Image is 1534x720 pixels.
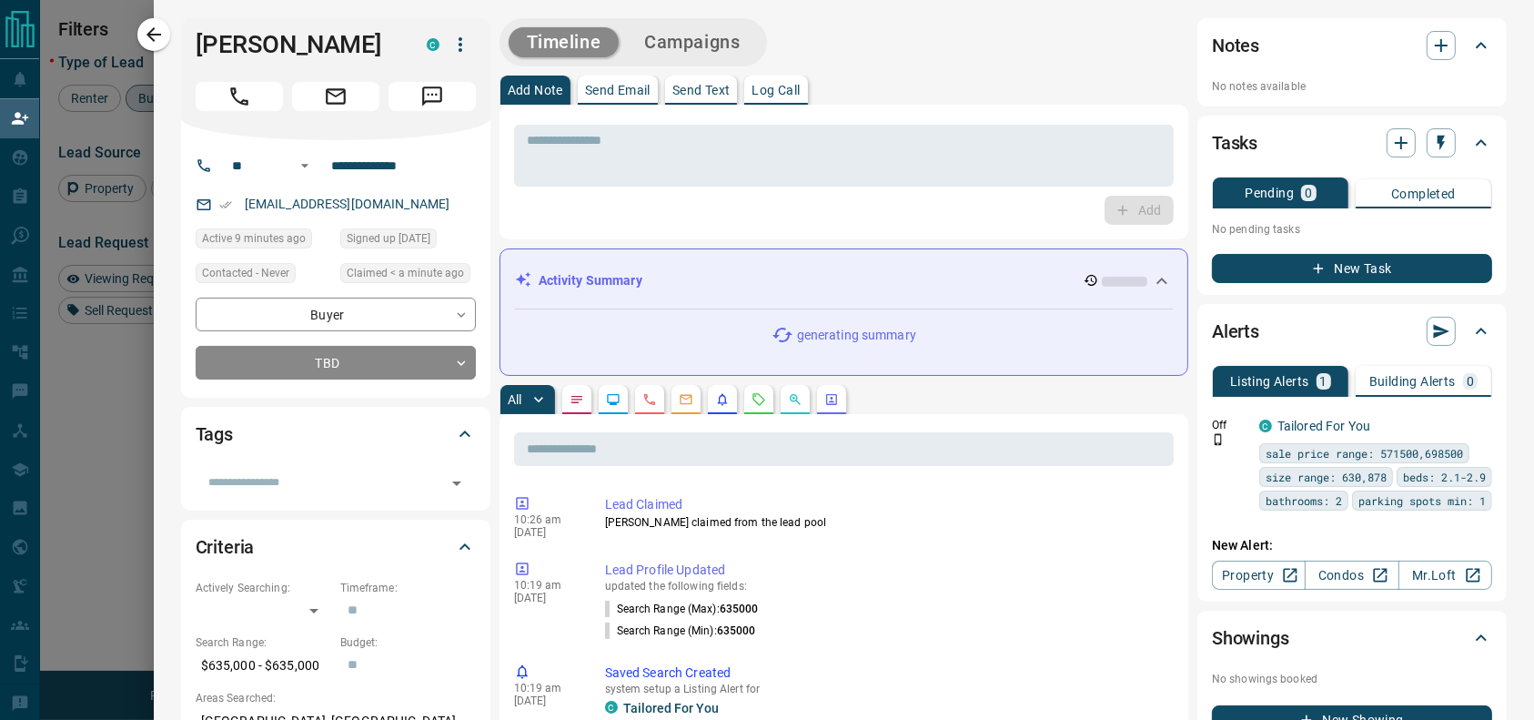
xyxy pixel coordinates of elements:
p: Search Range (Max) : [605,601,759,617]
p: No notes available [1212,78,1492,95]
button: Timeline [509,27,620,57]
div: Tags [196,412,476,456]
button: Campaigns [626,27,758,57]
p: 0 [1467,375,1474,388]
span: Signed up [DATE] [347,229,430,248]
svg: Opportunities [788,392,802,407]
span: Email [292,82,379,111]
p: Search Range: [196,634,331,651]
span: size range: 630,878 [1266,468,1387,486]
p: No showings booked [1212,671,1492,687]
span: bathrooms: 2 [1266,492,1342,510]
div: Tasks [1212,121,1492,165]
div: Criteria [196,525,476,569]
div: Alerts [1212,309,1492,353]
div: TBD [196,346,476,380]
svg: Emails [679,392,693,407]
p: Listing Alerts [1230,375,1309,388]
span: 635000 [717,624,756,637]
svg: Notes [570,392,584,407]
a: Tailored For You [1277,419,1370,433]
p: Send Text [672,84,731,96]
div: Sun Apr 07 2024 [340,228,476,254]
div: Notes [1212,24,1492,67]
span: Contacted - Never [202,264,289,282]
p: 1 [1320,375,1327,388]
div: condos.ca [605,701,618,714]
p: Lead Claimed [605,495,1166,514]
a: Mr.Loft [1398,561,1492,590]
svg: Agent Actions [824,392,839,407]
p: Send Email [585,84,651,96]
h2: Notes [1212,31,1259,60]
p: system setup a Listing Alert for [605,683,1166,695]
p: Lead Profile Updated [605,561,1166,580]
svg: Push Notification Only [1212,433,1225,446]
p: Areas Searched: [196,690,476,706]
p: Saved Search Created [605,664,1166,683]
p: [DATE] [514,526,578,539]
span: Claimed < a minute ago [347,264,464,282]
span: Active 9 minutes ago [202,229,306,248]
div: condos.ca [1259,420,1272,432]
h2: Showings [1212,624,1289,653]
p: 10:19 am [514,579,578,592]
h2: Alerts [1212,317,1259,346]
svg: Requests [752,392,766,407]
svg: Email Verified [219,198,232,211]
p: [DATE] [514,695,578,707]
div: Showings [1212,616,1492,660]
span: sale price range: 571500,698500 [1266,444,1463,462]
p: Completed [1391,188,1456,200]
a: Condos [1305,561,1398,590]
p: No pending tasks [1212,216,1492,243]
h2: Tasks [1212,128,1257,157]
p: Timeframe: [340,580,476,596]
p: Actively Searching: [196,580,331,596]
h2: Tags [196,420,233,449]
p: Activity Summary [539,271,642,290]
svg: Lead Browsing Activity [606,392,621,407]
div: Buyer [196,298,476,331]
p: 10:19 am [514,682,578,695]
a: Tailored For You [623,701,719,715]
span: Message [389,82,476,111]
a: [EMAIL_ADDRESS][DOMAIN_NAME] [245,197,450,211]
p: Budget: [340,634,476,651]
button: Open [444,471,469,496]
p: Off [1212,417,1248,433]
span: 635000 [720,603,759,615]
span: beds: 2.1-2.9 [1403,468,1486,486]
svg: Listing Alerts [715,392,730,407]
p: 0 [1305,187,1312,199]
p: New Alert: [1212,536,1492,555]
p: [DATE] [514,592,578,604]
p: Pending [1245,187,1294,199]
div: Sat Aug 16 2025 [196,228,331,254]
button: New Task [1212,254,1492,283]
p: [PERSON_NAME] claimed from the lead pool [605,514,1166,531]
div: Activity Summary [515,264,1173,298]
h1: [PERSON_NAME] [196,30,399,59]
svg: Calls [642,392,657,407]
a: Property [1212,561,1306,590]
div: condos.ca [427,38,439,51]
p: generating summary [797,326,916,345]
h2: Criteria [196,532,255,562]
span: Call [196,82,283,111]
div: Sat Aug 16 2025 [340,263,476,289]
button: Open [294,155,316,177]
p: Log Call [752,84,800,96]
p: Add Note [508,84,563,96]
p: All [508,393,522,406]
p: updated the following fields: [605,580,1166,593]
p: Search Range (Min) : [605,623,756,639]
span: parking spots min: 1 [1358,492,1486,510]
p: Building Alerts [1369,375,1456,388]
p: 10:26 am [514,513,578,526]
p: $635,000 - $635,000 [196,651,331,681]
